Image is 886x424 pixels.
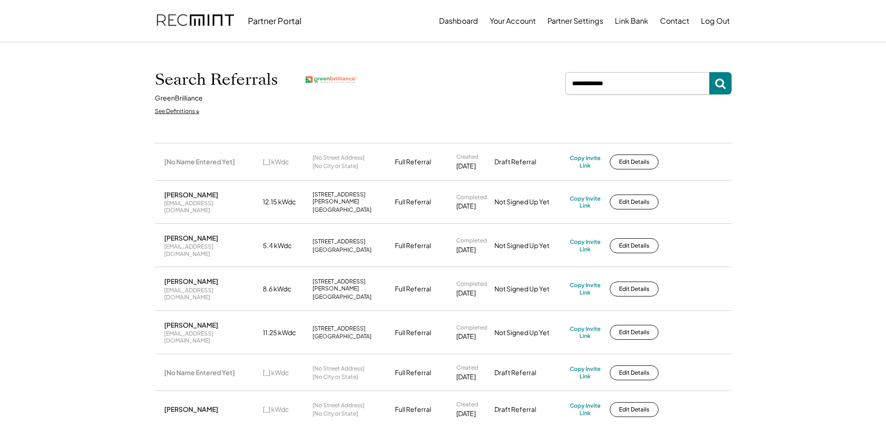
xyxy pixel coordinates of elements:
button: Edit Details [610,282,659,296]
div: [PERSON_NAME] [164,405,218,413]
div: Completed [456,237,487,244]
div: [PERSON_NAME] [164,277,218,285]
div: [PERSON_NAME] [164,321,218,329]
div: [No Street Address] [313,365,365,372]
div: Draft Referral [494,368,564,377]
div: Full Referral [395,405,431,414]
div: [DATE] [456,289,476,298]
h1: Search Referrals [155,70,278,89]
div: Completed [456,280,487,288]
div: [DATE] [456,409,476,418]
div: 5.4 kWdc [263,241,307,250]
div: [No City or State] [313,373,358,381]
div: [_] kWdc [263,157,307,167]
button: Edit Details [610,402,659,417]
button: Log Out [701,12,730,30]
div: Completed [456,324,487,331]
div: Not Signed Up Yet [494,328,564,337]
div: Not Signed Up Yet [494,241,564,250]
button: Contact [660,12,689,30]
div: [PERSON_NAME] [164,190,218,199]
div: Copy Invite Link [570,238,600,253]
div: Not Signed Up Yet [494,197,564,207]
div: [DATE] [456,202,476,211]
div: [No City or State] [313,162,358,170]
div: 12.15 kWdc [263,197,307,207]
div: [DATE] [456,245,476,255]
div: [DATE] [456,372,476,382]
div: Full Referral [395,241,431,250]
div: Not Signed Up Yet [494,284,564,294]
div: [No Street Address] [313,402,365,409]
button: Your Account [490,12,536,30]
div: Copy Invite Link [570,282,600,296]
div: Draft Referral [494,157,564,167]
div: Created [456,153,478,161]
button: Link Bank [615,12,648,30]
img: greenbrilliance.png [306,76,357,83]
div: Created [456,401,478,408]
button: Partner Settings [547,12,603,30]
div: [STREET_ADDRESS][PERSON_NAME] [313,191,389,205]
div: Copy Invite Link [570,365,600,380]
button: Edit Details [610,238,659,253]
div: Copy Invite Link [570,155,600,169]
div: [GEOGRAPHIC_DATA] [313,333,372,340]
div: Full Referral [395,284,431,294]
div: [EMAIL_ADDRESS][DOMAIN_NAME] [164,200,257,214]
div: Copy Invite Link [570,325,600,340]
div: Full Referral [395,328,431,337]
div: [DATE] [456,162,476,171]
div: [STREET_ADDRESS] [313,325,366,332]
div: [No Street Address] [313,154,365,162]
div: 11.25 kWdc [263,328,307,337]
div: [_] kWdc [263,405,307,414]
div: [STREET_ADDRESS][PERSON_NAME] [313,278,389,292]
div: [GEOGRAPHIC_DATA] [313,206,372,214]
div: Copy Invite Link [570,402,600,417]
button: Edit Details [610,365,659,380]
div: Copy Invite Link [570,195,600,209]
div: 8.6 kWdc [263,284,307,294]
div: [_] kWdc [263,368,307,377]
button: Edit Details [610,155,659,169]
div: Full Referral [395,368,431,377]
div: [PERSON_NAME] [164,234,218,242]
div: [No Name Entered Yet] [164,157,235,166]
div: Draft Referral [494,405,564,414]
div: Completed [456,194,487,201]
div: [No Name Entered Yet] [164,368,235,377]
div: Created [456,364,478,371]
div: GreenBrilliance [155,94,203,103]
div: [DATE] [456,332,476,341]
div: [EMAIL_ADDRESS][DOMAIN_NAME] [164,287,257,301]
div: See Definitions ↓ [155,108,200,115]
div: [EMAIL_ADDRESS][DOMAIN_NAME] [164,243,257,257]
div: [STREET_ADDRESS] [313,238,366,245]
div: [EMAIL_ADDRESS][DOMAIN_NAME] [164,330,257,344]
button: Edit Details [610,325,659,340]
button: Dashboard [439,12,478,30]
div: [GEOGRAPHIC_DATA] [313,246,372,254]
button: Edit Details [610,195,659,209]
div: Partner Portal [248,15,301,26]
div: Full Referral [395,197,431,207]
div: [GEOGRAPHIC_DATA] [313,293,372,301]
div: [No City or State] [313,410,358,417]
img: recmint-logotype%403x.png [157,5,234,37]
div: Full Referral [395,157,431,167]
